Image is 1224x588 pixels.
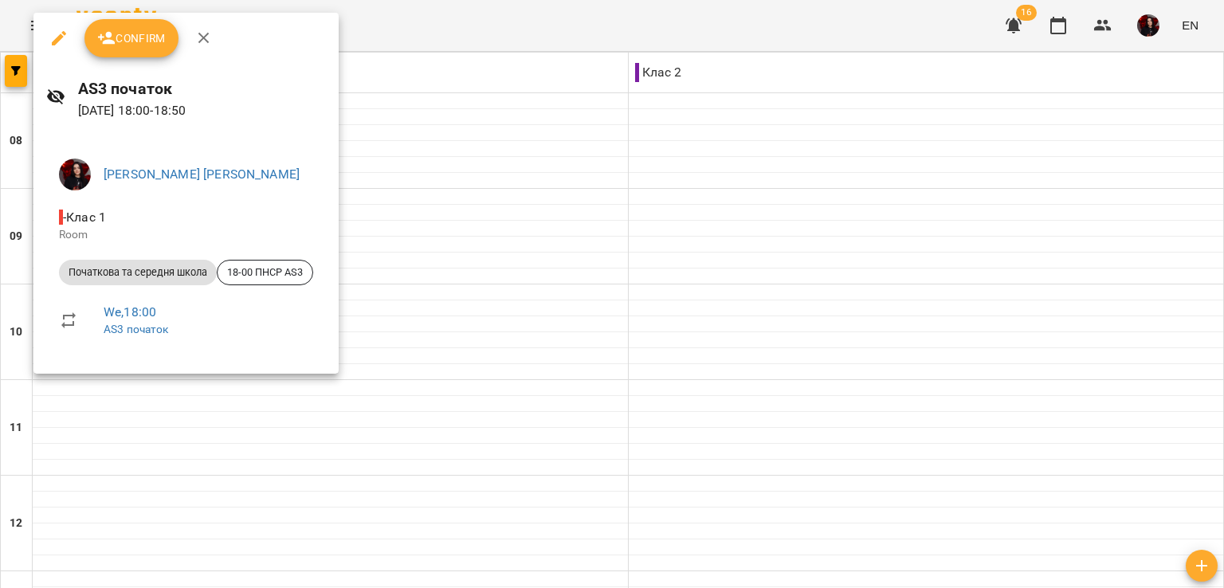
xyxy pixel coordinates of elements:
span: 18-00 ПНСР AS3 [218,265,312,280]
span: Confirm [97,29,166,48]
div: 18-00 ПНСР AS3 [217,260,313,285]
p: [DATE] 18:00 - 18:50 [78,101,326,120]
h6: AS3 початок [78,76,326,101]
span: Початкова та середня школа [59,265,217,280]
span: - Клас 1 [59,210,109,225]
p: Room [59,227,313,243]
a: AS3 початок [104,323,169,335]
a: We , 18:00 [104,304,156,319]
button: Confirm [84,19,178,57]
a: [PERSON_NAME] [PERSON_NAME] [104,167,300,182]
img: 11eefa85f2c1bcf485bdfce11c545767.jpg [59,159,91,190]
